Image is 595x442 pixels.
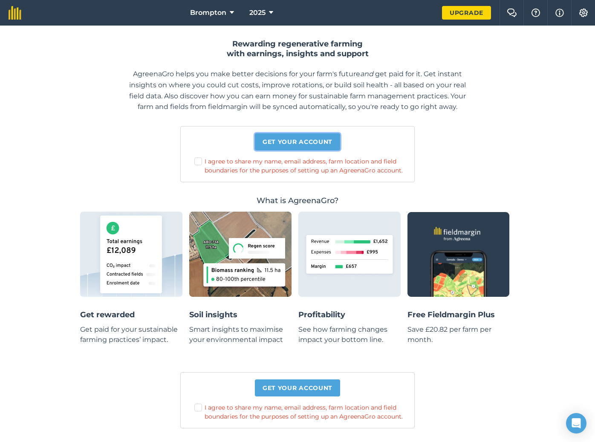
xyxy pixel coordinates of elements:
[531,9,541,17] img: A question mark icon
[298,212,401,297] img: Graphic showing revenue calculation in AgreenaGro
[80,212,182,297] img: Graphic showing total earnings in AgreenaGro
[442,6,491,20] a: Upgrade
[80,309,182,321] h4: Get rewarded
[80,324,182,345] p: Get paid for your sustainable farming practices’ impact.
[407,212,510,297] img: Graphic showing fieldmargin mobile app
[189,212,292,297] img: Graphic showing soil insights in AgreenaGro
[407,324,510,345] p: Save £20.82 per farm per month.
[194,403,407,421] label: I agree to share my name, email address, farm location and field boundaries for the purposes of s...
[298,309,401,321] h4: Profitability
[190,8,226,18] span: Brompton
[566,413,586,433] div: Open Intercom Messenger
[360,70,373,78] em: and
[249,8,266,18] span: 2025
[298,324,401,345] p: See how farming changes impact your bottom line.
[223,39,372,58] h2: Rewarding regenerative farming with earnings, insights and support
[9,6,21,20] img: fieldmargin Logo
[555,8,564,18] img: svg+xml;base64,PHN2ZyB4bWxucz0iaHR0cDovL3d3dy53My5vcmcvMjAwMC9zdmciIHdpZHRoPSIxNyIgaGVpZ2h0PSIxNy...
[507,9,517,17] img: Two speech bubbles overlapping with the left bubble in the forefront
[189,324,292,345] p: Smart insights to maximise your environmental impact
[255,133,340,150] a: Get your account
[578,9,589,17] img: A cog icon
[407,309,510,321] h4: Free Fieldmargin Plus
[189,309,292,321] h4: Soil insights
[194,157,407,175] label: I agree to share my name, email address, farm location and field boundaries for the purposes of s...
[80,196,515,206] h3: What is AgreenaGro?
[127,69,468,112] p: AgreenaGro helps you make better decisions for your farm's future get paid for it. Get instant in...
[255,379,340,396] a: Get your account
